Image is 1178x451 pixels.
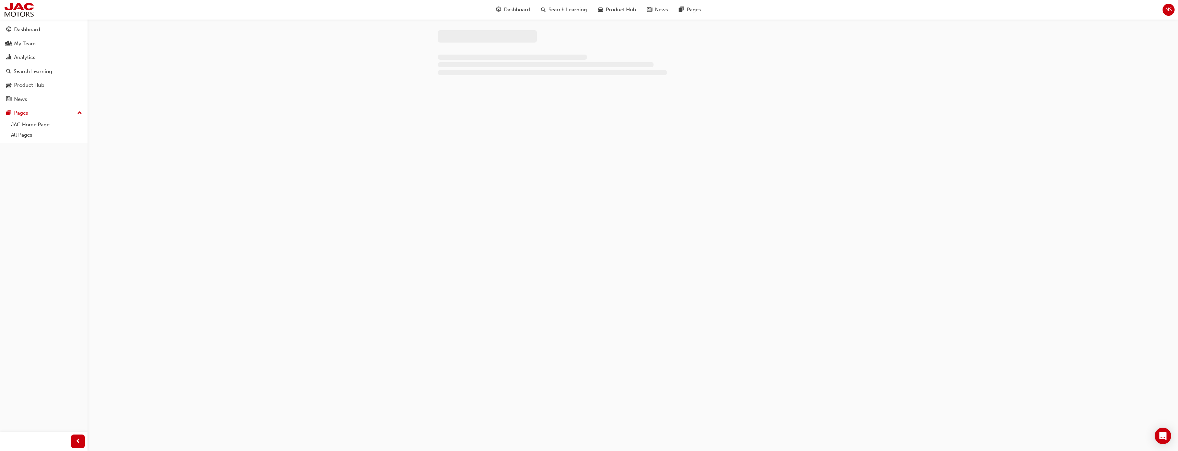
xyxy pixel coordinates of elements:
a: JAC Home Page [8,119,85,130]
button: DashboardMy TeamAnalyticsSearch LearningProduct HubNews [3,22,85,107]
span: Product Hub [606,6,636,14]
a: All Pages [8,130,85,140]
a: Dashboard [3,23,85,36]
div: News [14,95,27,103]
span: chart-icon [6,55,11,61]
span: car-icon [598,5,603,14]
div: Product Hub [14,81,44,89]
a: Search Learning [3,65,85,78]
span: Dashboard [504,6,530,14]
span: News [655,6,668,14]
span: car-icon [6,82,11,89]
button: NS [1163,4,1175,16]
span: pages-icon [679,5,684,14]
img: jac-portal [3,2,35,18]
span: prev-icon [76,437,81,446]
div: Search Learning [14,68,52,76]
a: Product Hub [3,79,85,92]
a: My Team [3,37,85,50]
div: Analytics [14,54,35,61]
div: My Team [14,40,36,48]
span: pages-icon [6,110,11,116]
div: Dashboard [14,26,40,34]
span: news-icon [6,96,11,103]
span: Pages [687,6,701,14]
a: news-iconNews [642,3,673,17]
span: guage-icon [496,5,501,14]
span: search-icon [6,69,11,75]
span: search-icon [541,5,546,14]
a: search-iconSearch Learning [535,3,592,17]
a: pages-iconPages [673,3,706,17]
a: car-iconProduct Hub [592,3,642,17]
button: Pages [3,107,85,119]
span: people-icon [6,41,11,47]
div: Pages [14,109,28,117]
div: Open Intercom Messenger [1155,428,1171,444]
span: news-icon [647,5,652,14]
span: guage-icon [6,27,11,33]
span: NS [1165,6,1172,14]
a: Analytics [3,51,85,64]
a: guage-iconDashboard [490,3,535,17]
span: up-icon [77,109,82,118]
span: Search Learning [548,6,587,14]
a: News [3,93,85,106]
